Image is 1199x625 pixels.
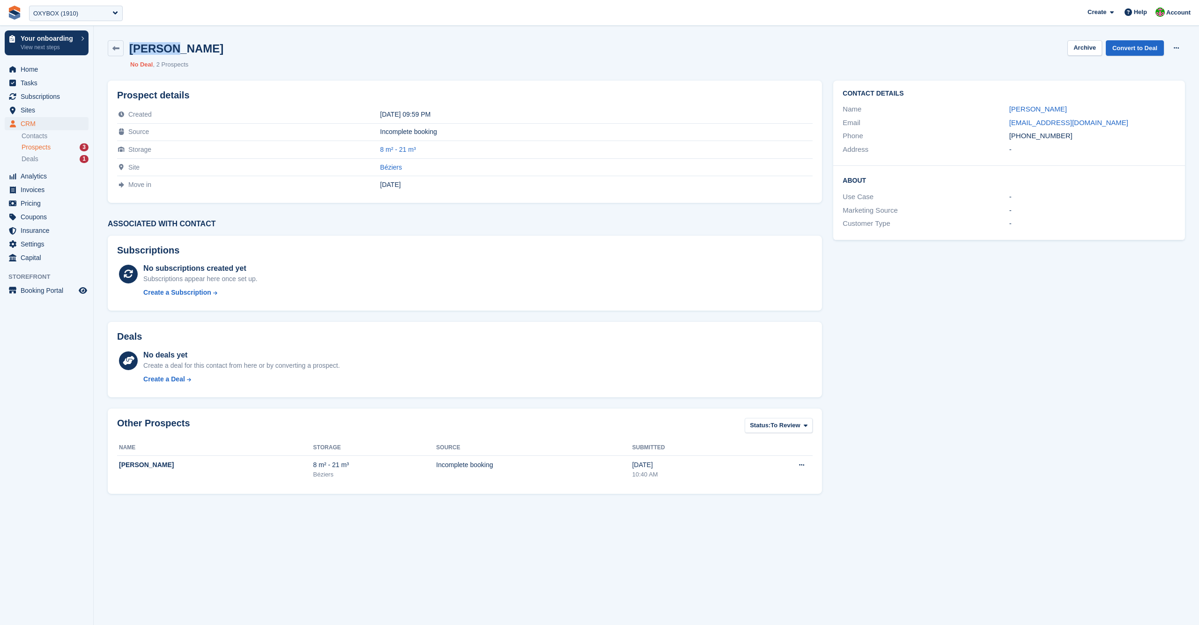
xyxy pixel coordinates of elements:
a: menu [5,197,89,210]
a: Preview store [77,285,89,296]
span: Pricing [21,197,77,210]
div: Email [843,118,1009,128]
div: - [1009,192,1176,202]
span: Home [21,63,77,76]
button: Status: To Review [745,418,813,433]
span: Invoices [21,183,77,196]
a: menu [5,170,89,183]
span: Prospects [22,143,51,152]
span: Source [128,128,149,135]
a: menu [5,251,89,264]
a: [EMAIL_ADDRESS][DOMAIN_NAME] [1009,119,1128,126]
h2: Other Prospects [117,418,190,435]
div: [PERSON_NAME] [119,460,313,470]
h2: [PERSON_NAME] [129,42,223,55]
div: No subscriptions created yet [143,263,258,274]
div: [DATE] 09:59 PM [380,111,813,118]
div: Incomplete booking [436,460,632,470]
span: Settings [21,238,77,251]
a: menu [5,284,89,297]
a: Your onboarding View next steps [5,30,89,55]
li: 2 Prospects [153,60,188,69]
div: - [1009,144,1176,155]
div: 10:40 AM [632,470,745,479]
div: [DATE] [380,181,813,188]
a: menu [5,90,89,103]
span: Booking Portal [21,284,77,297]
a: menu [5,210,89,223]
span: Account [1166,8,1191,17]
div: No deals yet [143,350,340,361]
span: Coupons [21,210,77,223]
h2: Subscriptions [117,245,813,256]
div: [DATE] [632,460,745,470]
a: Create a Deal [143,374,340,384]
a: menu [5,117,89,130]
div: Use Case [843,192,1009,202]
a: [PERSON_NAME] [1009,105,1067,113]
h2: About [843,175,1176,185]
span: Create [1088,7,1106,17]
span: Status: [750,421,770,430]
h3: Associated with contact [108,220,822,228]
div: Customer Type [843,218,1009,229]
th: Submitted [632,440,745,455]
span: Deals [22,155,38,164]
div: - [1009,205,1176,216]
div: Incomplete booking [380,128,813,135]
span: Subscriptions [21,90,77,103]
th: Name [117,440,313,455]
a: Contacts [22,132,89,141]
div: Subscriptions appear here once set up. [143,274,258,284]
span: Capital [21,251,77,264]
div: - [1009,218,1176,229]
div: Create a Deal [143,374,185,384]
p: Your onboarding [21,35,76,42]
div: 1 [80,155,89,163]
a: Create a Subscription [143,288,258,298]
a: Convert to Deal [1106,40,1164,56]
div: Name [843,104,1009,115]
a: Prospects 3 [22,142,89,152]
div: 3 [80,143,89,151]
span: Help [1134,7,1147,17]
a: menu [5,183,89,196]
a: menu [5,63,89,76]
p: View next steps [21,43,76,52]
span: CRM [21,117,77,130]
a: menu [5,104,89,117]
a: menu [5,224,89,237]
a: 8 m² - 21 m³ [380,146,416,153]
span: Sites [21,104,77,117]
div: Address [843,144,1009,155]
div: Béziers [313,470,437,479]
span: Site [128,164,140,171]
th: Source [436,440,632,455]
span: Move in [128,181,151,188]
div: Create a Subscription [143,288,211,298]
img: stora-icon-8386f47178a22dfd0bd8f6a31ec36ba5ce8667c1dd55bd0f319d3a0aa187defe.svg [7,6,22,20]
div: Marketing Source [843,205,1009,216]
span: Tasks [21,76,77,89]
h2: Contact Details [843,90,1176,97]
a: Deals 1 [22,154,89,164]
a: menu [5,238,89,251]
span: To Review [770,421,800,430]
span: Insurance [21,224,77,237]
span: Analytics [21,170,77,183]
a: Béziers [380,164,402,171]
span: Storage [128,146,151,153]
div: Create a deal for this contact from here or by converting a prospect. [143,361,340,371]
div: OXYBOX (1910) [33,9,78,18]
h2: Prospect details [117,90,813,101]
li: No Deal [130,60,153,69]
span: Created [128,111,152,118]
div: 8 m² - 21 m³ [313,460,437,470]
div: [PHONE_NUMBER] [1009,131,1176,141]
span: Storefront [8,272,93,282]
button: Archive [1067,40,1102,56]
img: Will McNeilly [1155,7,1165,17]
h2: Deals [117,331,142,342]
div: Phone [843,131,1009,141]
th: Storage [313,440,437,455]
